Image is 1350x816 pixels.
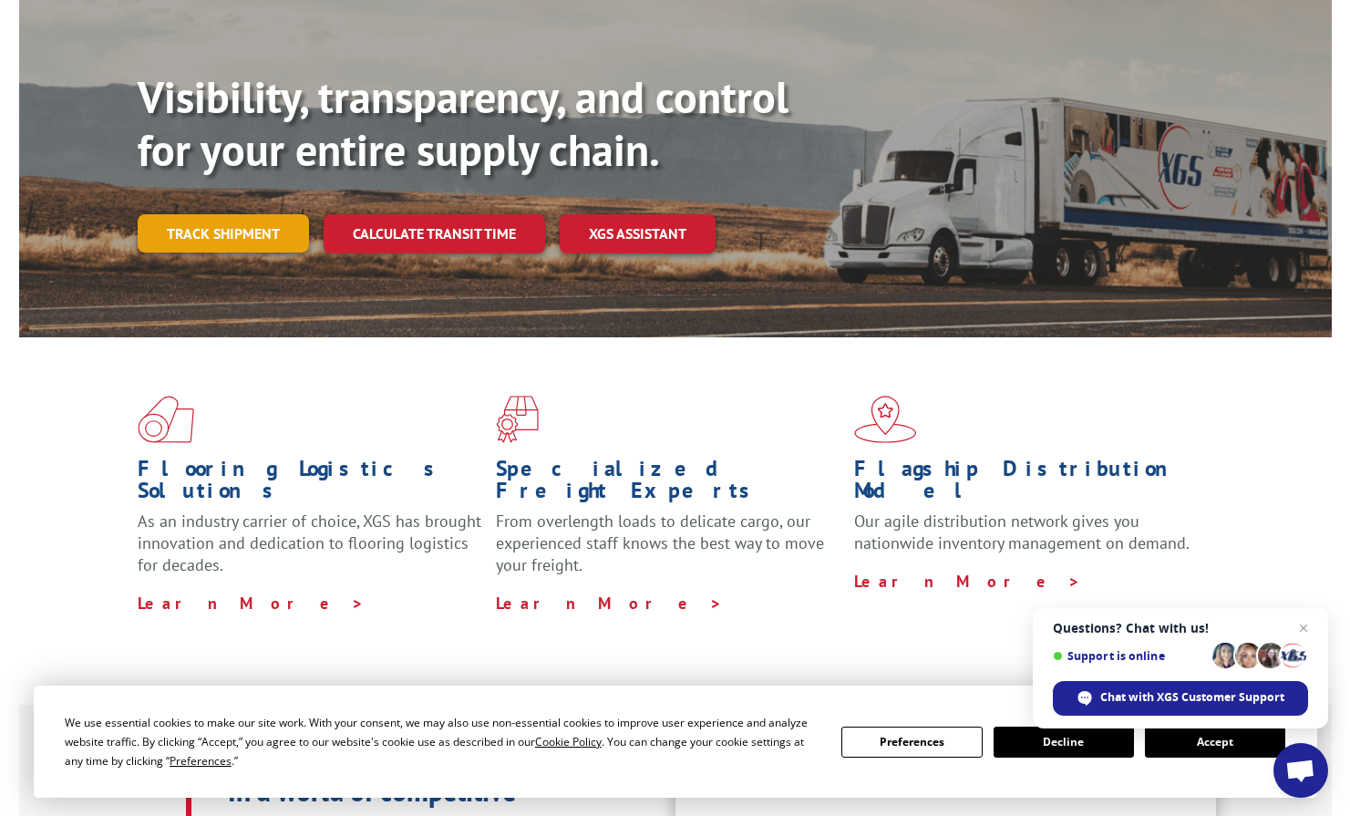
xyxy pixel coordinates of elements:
a: Learn More > [138,593,365,614]
button: Decline [994,727,1134,758]
span: Cookie Policy [535,734,602,749]
div: Open chat [1273,743,1328,798]
a: Track shipment [138,214,309,253]
span: Preferences [170,753,232,769]
a: XGS ASSISTANT [560,214,716,253]
button: Preferences [841,727,982,758]
img: xgs-icon-flagship-distribution-model-red [854,396,917,443]
img: xgs-icon-total-supply-chain-intelligence-red [138,396,194,443]
img: xgs-icon-focused-on-flooring-red [496,396,539,443]
div: Chat with XGS Customer Support [1053,681,1308,716]
a: Calculate transit time [324,214,545,253]
span: Questions? Chat with us! [1053,621,1308,635]
span: Chat with XGS Customer Support [1100,689,1284,706]
div: We use essential cookies to make our site work. With your consent, we may also use non-essential ... [65,713,819,770]
h1: Specialized Freight Experts [496,458,840,511]
span: As an industry carrier of choice, XGS has brought innovation and dedication to flooring logistics... [138,511,481,575]
button: Accept [1145,727,1285,758]
span: Support is online [1053,649,1206,663]
b: Visibility, transparency, and control for your entire supply chain. [138,68,788,178]
a: Learn More > [496,593,723,614]
p: From overlength loads to delicate cargo, our experienced staff knows the best way to move your fr... [496,511,840,592]
h1: Flooring Logistics Solutions [138,458,482,511]
h1: Flagship Distribution Model [854,458,1199,511]
a: Learn More > [854,571,1081,592]
span: Our agile distribution network gives you nationwide inventory management on demand. [854,511,1190,553]
span: Close chat [1293,617,1314,639]
div: Cookie Consent Prompt [34,686,1317,798]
